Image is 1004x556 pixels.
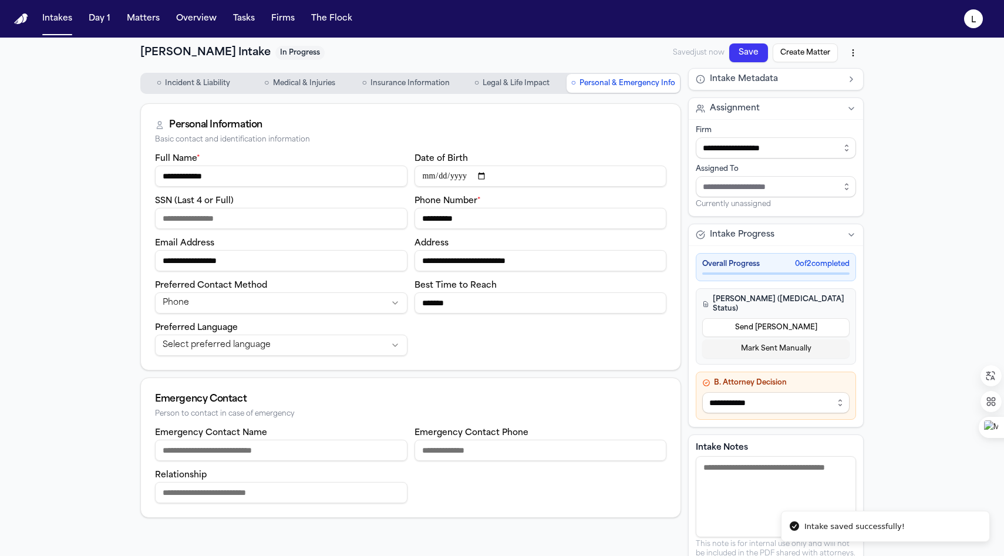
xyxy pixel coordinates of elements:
[580,79,675,88] span: Personal & Emergency Info
[155,154,200,163] label: Full Name
[483,79,550,88] span: Legal & Life Impact
[155,281,267,290] label: Preferred Contact Method
[460,74,564,93] button: Go to Legal & Life Impact
[84,8,115,29] button: Day 1
[696,442,856,454] label: Intake Notes
[689,98,863,119] button: Assignment
[171,8,221,29] button: Overview
[673,48,725,58] span: Saved just now
[306,8,357,29] button: The Flock
[155,239,214,248] label: Email Address
[155,324,238,332] label: Preferred Language
[702,339,850,358] button: Mark Sent Manually
[155,410,666,419] div: Person to contact in case of emergency
[273,79,335,88] span: Medical & Injuries
[415,429,528,437] label: Emergency Contact Phone
[729,43,768,62] button: Save
[155,440,407,461] input: Emergency contact name
[155,136,666,144] div: Basic contact and identification information
[228,8,260,29] button: Tasks
[165,79,230,88] span: Incident & Liability
[567,74,680,93] button: Go to Personal & Emergency Info
[140,45,271,61] h1: [PERSON_NAME] Intake
[415,440,667,461] input: Emergency contact phone
[710,229,774,241] span: Intake Progress
[169,118,262,132] div: Personal Information
[702,318,850,337] button: Send [PERSON_NAME]
[155,392,666,406] div: Emergency Contact
[155,250,407,271] input: Email address
[370,79,450,88] span: Insurance Information
[710,73,778,85] span: Intake Metadata
[155,166,407,187] input: Full name
[141,74,245,93] button: Go to Incident & Liability
[804,521,905,533] div: Intake saved successfully!
[696,456,856,537] textarea: Intake notes
[155,471,207,480] label: Relationship
[415,292,667,314] input: Best time to reach
[415,197,481,205] label: Phone Number
[696,164,856,174] div: Assigned To
[696,200,771,209] span: Currently unassigned
[155,429,267,437] label: Emergency Contact Name
[267,8,299,29] button: Firms
[14,14,28,25] img: Finch Logo
[275,46,325,60] span: In Progress
[702,260,760,269] span: Overall Progress
[773,43,838,62] button: Create Matter
[696,126,856,135] div: Firm
[155,197,234,205] label: SSN (Last 4 or Full)
[415,208,667,229] input: Phone number
[710,103,760,114] span: Assignment
[702,295,850,314] h4: [PERSON_NAME] ([MEDICAL_DATA] Status)
[155,208,407,229] input: SSN
[415,250,667,271] input: Address
[415,281,497,290] label: Best Time to Reach
[122,8,164,29] button: Matters
[696,176,856,197] input: Assign to staff member
[415,166,667,187] input: Date of birth
[702,378,850,387] h4: B. Attorney Decision
[157,77,161,89] span: ○
[696,137,856,159] input: Select firm
[689,69,863,90] button: Intake Metadata
[571,77,576,89] span: ○
[248,74,352,93] button: Go to Medical & Injuries
[843,42,864,63] button: More actions
[354,74,458,93] button: Go to Insurance Information
[415,239,449,248] label: Address
[689,224,863,245] button: Intake Progress
[14,14,28,25] a: Home
[415,154,468,163] label: Date of Birth
[362,77,366,89] span: ○
[155,482,407,503] input: Emergency contact relationship
[474,77,479,89] span: ○
[264,77,269,89] span: ○
[795,260,850,269] span: 0 of 2 completed
[38,8,77,29] button: Intakes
